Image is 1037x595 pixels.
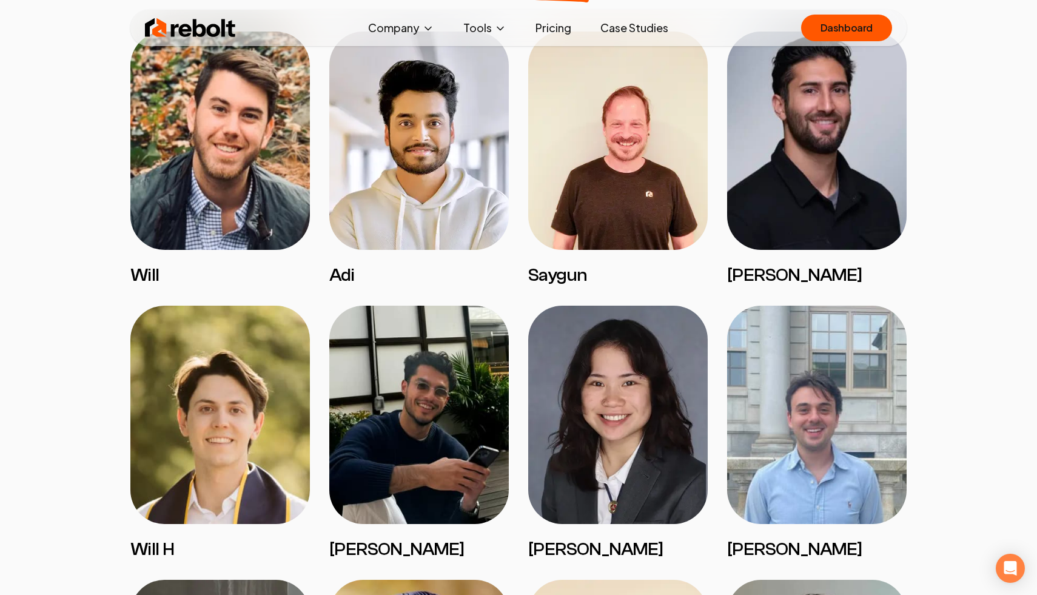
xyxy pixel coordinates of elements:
img: Rebolt Logo [145,16,236,40]
h3: [PERSON_NAME] [727,264,907,286]
h3: Saygun [528,264,708,286]
img: Will H [130,306,310,524]
img: Saygun [528,32,708,250]
a: Pricing [526,16,581,40]
a: Dashboard [801,15,892,41]
a: Case Studies [591,16,678,40]
button: Tools [454,16,516,40]
img: Adi [329,32,509,250]
img: Omar [329,306,509,524]
img: Haley [528,306,708,524]
button: Company [358,16,444,40]
div: Open Intercom Messenger [996,554,1025,583]
h3: Will [130,264,310,286]
h3: Adi [329,264,509,286]
h3: [PERSON_NAME] [528,539,708,560]
img: Anthony [727,306,907,524]
h3: [PERSON_NAME] [727,539,907,560]
img: James [727,32,907,250]
h3: [PERSON_NAME] [329,539,509,560]
img: Will [130,32,310,250]
h3: Will H [130,539,310,560]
